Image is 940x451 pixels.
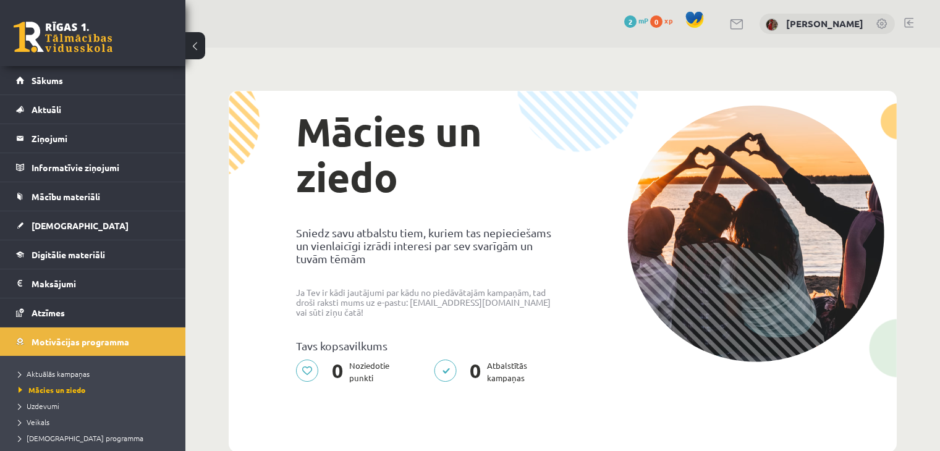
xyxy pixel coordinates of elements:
[16,95,170,124] a: Aktuāli
[650,15,679,25] a: 0 xp
[19,368,173,379] a: Aktuālās kampaņas
[19,369,90,379] span: Aktuālās kampaņas
[434,360,535,384] p: Atbalstītās kampaņas
[19,432,173,444] a: [DEMOGRAPHIC_DATA] programma
[296,360,397,384] p: Noziedotie punkti
[32,124,170,153] legend: Ziņojumi
[32,104,61,115] span: Aktuāli
[16,124,170,153] a: Ziņojumi
[16,182,170,211] a: Mācību materiāli
[627,105,884,362] img: donation-campaign-image-5f3e0036a0d26d96e48155ce7b942732c76651737588babb5c96924e9bd6788c.png
[638,15,648,25] span: mP
[464,360,487,384] span: 0
[16,327,170,356] a: Motivācijas programma
[32,220,129,231] span: [DEMOGRAPHIC_DATA]
[326,360,349,384] span: 0
[16,298,170,327] a: Atzīmes
[16,269,170,298] a: Maksājumi
[16,153,170,182] a: Informatīvie ziņojumi
[296,339,553,352] p: Tavs kopsavilkums
[786,17,863,30] a: [PERSON_NAME]
[16,240,170,269] a: Digitālie materiāli
[19,400,173,411] a: Uzdevumi
[296,287,553,317] p: Ja Tev ir kādi jautājumi par kādu no piedāvātajām kampaņām, tad droši raksti mums uz e-pastu: [EM...
[766,19,778,31] img: Vitālijs Kapustins
[624,15,648,25] a: 2 mP
[32,153,170,182] legend: Informatīvie ziņojumi
[624,15,637,28] span: 2
[16,66,170,95] a: Sākums
[32,75,63,86] span: Sākums
[32,249,105,260] span: Digitālie materiāli
[19,433,143,443] span: [DEMOGRAPHIC_DATA] programma
[32,269,170,298] legend: Maksājumi
[650,15,663,28] span: 0
[19,416,173,428] a: Veikals
[19,417,49,427] span: Veikals
[296,226,553,265] p: Sniedz savu atbalstu tiem, kuriem tas nepieciešams un vienlaicīgi izrādi interesi par sev svarīgā...
[14,22,112,53] a: Rīgas 1. Tālmācības vidusskola
[32,336,129,347] span: Motivācijas programma
[296,109,553,200] h1: Mācies un ziedo
[664,15,672,25] span: xp
[19,401,59,411] span: Uzdevumi
[32,307,65,318] span: Atzīmes
[19,384,173,395] a: Mācies un ziedo
[32,191,100,202] span: Mācību materiāli
[16,211,170,240] a: [DEMOGRAPHIC_DATA]
[19,385,85,395] span: Mācies un ziedo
